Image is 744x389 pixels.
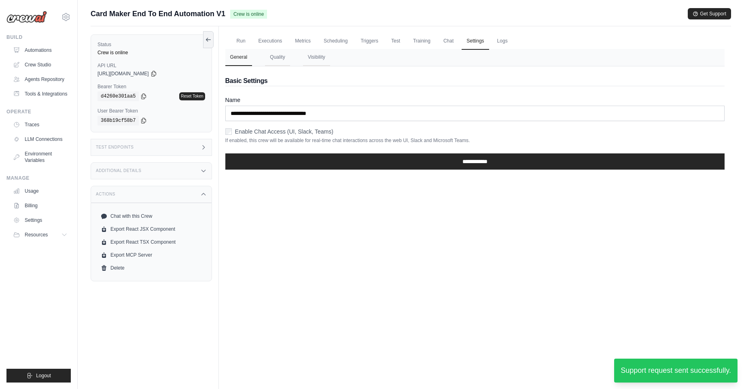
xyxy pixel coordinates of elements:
h3: Additional Details [96,168,141,173]
code: 368b19cf58b7 [98,116,139,125]
span: Resources [25,232,48,238]
a: Export MCP Server [98,249,205,261]
a: Test [386,33,405,50]
a: Metrics [290,33,316,50]
div: Manage [6,175,71,181]
a: Crew Studio [10,58,71,71]
button: Visibility [303,49,330,66]
code: d4260e301aa5 [98,91,139,101]
div: Crew is online [98,49,205,56]
button: General [225,49,252,66]
label: Name [225,96,725,104]
a: Logs [492,33,513,50]
div: Support request sent successfully. [614,359,738,383]
a: Export React TSX Component [98,236,205,249]
a: Triggers [356,33,383,50]
a: Agents Repository [10,73,71,86]
h3: Test Endpoints [96,145,134,150]
a: LLM Connections [10,133,71,146]
a: Traces [10,118,71,131]
a: Settings [10,214,71,227]
a: Scheduling [319,33,352,50]
label: Status [98,41,205,48]
label: User Bearer Token [98,108,205,114]
button: Get Support [688,8,731,19]
h3: Actions [96,192,115,197]
div: Build [6,34,71,40]
a: Automations [10,44,71,57]
button: Resources [10,228,71,241]
span: Card Maker End To End Automation V1 [91,8,225,19]
a: Chat [439,33,458,50]
a: Usage [10,185,71,198]
span: [URL][DOMAIN_NAME] [98,70,149,77]
label: Bearer Token [98,83,205,90]
a: Environment Variables [10,147,71,167]
h2: Basic Settings [225,76,725,86]
label: Enable Chat Access (UI, Slack, Teams) [235,128,333,136]
a: Training [408,33,435,50]
a: Executions [254,33,287,50]
div: Operate [6,108,71,115]
button: Logout [6,369,71,383]
a: Run [232,33,250,50]
span: Crew is online [230,10,267,19]
a: Chat with this Crew [98,210,205,223]
a: Billing [10,199,71,212]
a: Reset Token [179,92,205,100]
button: Quality [265,49,290,66]
span: Logout [36,372,51,379]
img: Logo [6,11,47,23]
a: Export React JSX Component [98,223,205,236]
a: Tools & Integrations [10,87,71,100]
p: If enabled, this crew will be available for real-time chat interactions across the web UI, Slack ... [225,137,725,144]
a: Delete [98,261,205,274]
label: API URL [98,62,205,69]
a: Settings [462,33,489,50]
nav: Tabs [225,49,725,66]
